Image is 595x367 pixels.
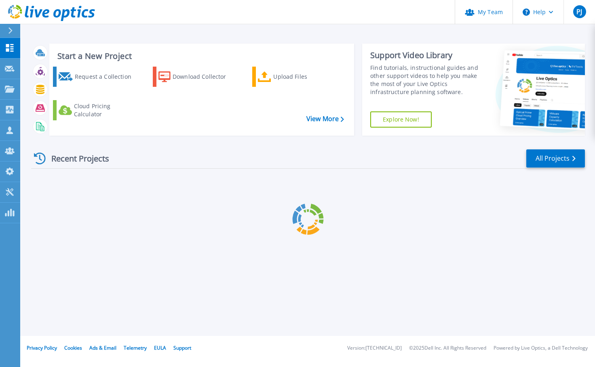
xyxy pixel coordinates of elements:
a: Privacy Policy [27,344,57,351]
a: Upload Files [252,67,335,87]
div: Request a Collection [75,69,134,85]
a: Ads & Email [89,344,116,351]
a: View More [306,115,344,123]
div: Support Video Library [370,50,482,61]
span: PJ [576,8,582,15]
a: Download Collector [153,67,236,87]
div: Cloud Pricing Calculator [74,102,134,118]
div: Download Collector [173,69,234,85]
div: Upload Files [273,69,333,85]
a: All Projects [526,149,585,168]
a: Cookies [64,344,82,351]
a: Cloud Pricing Calculator [53,100,136,120]
li: Powered by Live Optics, a Dell Technology [494,346,588,351]
div: Find tutorials, instructional guides and other support videos to help you make the most of your L... [370,64,482,96]
li: © 2025 Dell Inc. All Rights Reserved [409,346,486,351]
h3: Start a New Project [57,52,344,61]
a: EULA [154,344,166,351]
a: Explore Now! [370,111,432,128]
a: Support [173,344,191,351]
div: Recent Projects [31,149,120,168]
li: Version: [TECHNICAL_ID] [347,346,402,351]
a: Telemetry [124,344,147,351]
a: Request a Collection [53,67,136,87]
